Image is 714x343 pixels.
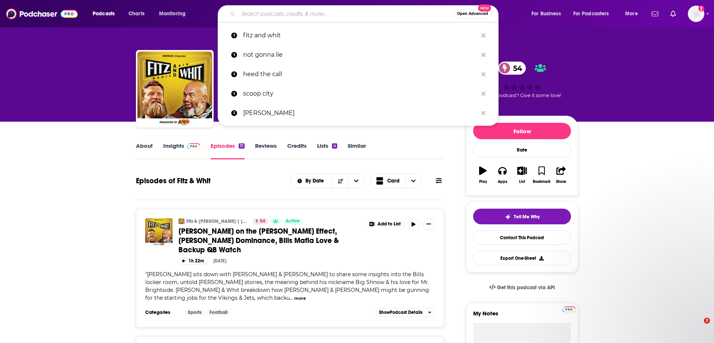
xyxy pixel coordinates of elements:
[498,180,507,184] div: Apps
[186,218,248,224] a: Fitz & [PERSON_NAME] | [PERSON_NAME] & [PERSON_NAME]
[136,142,153,159] a: About
[370,174,422,188] button: Choose View
[291,178,333,184] button: open menu
[514,214,540,220] span: Tell Me Why
[454,9,491,18] button: Open AdvancedNew
[479,180,487,184] div: Play
[505,214,511,220] img: tell me why sparkle
[379,310,422,315] span: Show Podcast Details
[6,7,78,21] img: Podchaser - Follow, Share and Rate Podcasts
[178,258,207,265] button: 1h 22m
[573,9,609,19] span: For Podcasters
[473,162,493,188] button: Play
[649,7,661,20] a: Show notifications dropdown
[207,309,230,315] a: Football
[239,143,245,149] div: 31
[145,271,429,301] span: [PERSON_NAME] sits down with [PERSON_NAME] & [PERSON_NAME] to share some insights into the Bills ...
[154,8,195,20] button: open menu
[483,278,561,297] a: Get this podcast via API
[124,8,149,20] a: Charts
[556,180,566,184] div: Share
[145,271,429,301] span: "
[137,52,212,126] img: Fitz & Whit | Ryan Fitzpatrick & Andrew Whitworth
[163,142,200,159] a: InsightsPodchaser Pro
[519,180,525,184] div: List
[512,162,532,188] button: List
[473,230,571,245] a: Contact This Podcast
[260,218,265,225] span: 54
[290,174,364,188] h2: Choose List sort
[704,318,710,324] span: 2
[238,8,454,20] input: Search podcasts, credits, & more...
[688,6,704,22] button: Show profile menu
[211,142,245,159] a: Episodes31
[213,258,226,264] div: [DATE]
[473,310,571,323] label: My Notes
[243,65,478,84] p: heed the call
[387,178,400,184] span: Card
[218,103,499,123] a: [PERSON_NAME]
[294,295,306,302] button: more
[178,218,184,224] img: Fitz & Whit | Ryan Fitzpatrick & Andrew Whitworth
[562,306,575,312] img: Podchaser Pro
[218,26,499,45] a: fitz and whit
[159,9,186,19] span: Monitoring
[378,221,401,227] span: Add to List
[348,142,366,159] a: Similar
[218,65,499,84] a: heed the call
[473,123,571,139] button: Follow
[178,227,339,255] span: [PERSON_NAME] on the [PERSON_NAME] Effect, [PERSON_NAME] Dominance, Bills Mafia Love & Backup QB ...
[698,6,704,12] svg: Add a profile image
[688,6,704,22] img: User Profile
[218,45,499,65] a: not gonna lie
[483,93,561,98] span: Good podcast? Give it some love!
[568,8,620,20] button: open menu
[87,8,124,20] button: open menu
[348,174,364,188] button: open menu
[497,284,555,291] span: Get this podcast via API
[243,45,478,65] p: not gonna lie
[473,142,571,158] div: Rate
[689,318,707,336] iframe: Intercom live chat
[332,143,337,149] div: 4
[620,8,647,20] button: open menu
[243,26,478,45] p: fitz and whit
[506,62,526,75] span: 54
[667,7,679,20] a: Show notifications dropdown
[253,218,268,224] a: 54
[466,57,578,103] div: 54Good podcast? Give it some love!
[287,142,307,159] a: Credits
[178,227,360,255] a: [PERSON_NAME] on the [PERSON_NAME] Effect, [PERSON_NAME] Dominance, Bills Mafia Love & Backup QB ...
[185,309,205,315] a: Sports
[145,218,173,246] img: Dion Dawkins on the Josh Allen Effect, Myles Garrett’s Dominance, Bills Mafia Love & Backup QB Watch
[93,9,115,19] span: Podcasts
[473,251,571,265] button: Export One-Sheet
[376,308,435,317] button: ShowPodcast Details
[305,178,326,184] span: By Date
[478,4,491,12] span: New
[283,218,303,224] a: Active
[255,142,277,159] a: Reviews
[128,9,145,19] span: Charts
[136,176,211,185] h1: Episodes of Fitz & Whit
[552,162,571,188] button: Share
[286,218,300,225] span: Active
[473,209,571,224] button: tell me why sparkleTell Me Why
[290,294,293,301] span: ...
[187,143,200,149] img: Podchaser Pro
[625,9,638,19] span: More
[423,218,435,230] button: Show More Button
[225,5,506,22] div: Search podcasts, credits, & more...
[526,8,570,20] button: open menu
[498,62,526,75] a: 54
[218,84,499,103] a: scoop city
[366,218,404,230] button: Show More Button
[532,162,551,188] button: Bookmark
[562,305,575,312] a: Pro website
[243,103,478,123] p: bomani jones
